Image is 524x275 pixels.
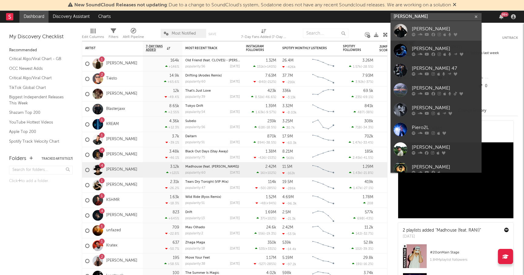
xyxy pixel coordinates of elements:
[173,241,179,245] div: 637
[478,74,518,82] div: --
[260,217,264,220] span: 37
[265,74,276,78] div: 7.63M
[230,141,240,144] div: [DATE]
[282,134,293,138] div: 17.9M
[9,155,26,162] div: Folders
[265,111,275,114] span: -9.57 %
[9,128,67,135] a: Apple Top 200
[266,156,275,160] span: -153 %
[246,45,267,52] div: Instagram Followers
[185,226,205,229] a: Mau Olhado
[391,100,482,120] a: [PERSON_NAME]
[185,186,205,190] div: popularity: 47
[106,228,121,233] a: unfazed
[9,109,67,116] a: Shazam Top 200
[185,232,203,235] div: popularity: 2
[185,59,266,62] a: Old Friend (feat. CLOVES) - [PERSON_NAME] Remix
[85,46,131,50] div: Artist
[256,111,264,114] span: 1.63k
[362,74,373,78] div: 7.93M
[260,171,264,175] span: 16
[265,65,275,69] span: +140 %
[282,202,297,205] div: -96.3k
[185,217,205,220] div: popularity: 13
[412,144,479,151] div: [PERSON_NAME]
[501,12,509,17] div: 99 +
[365,150,373,154] div: 185k
[185,180,228,184] a: Tears Dry Tonight (VIP Mix)
[42,157,73,160] button: Tracked Artists(17)
[185,89,240,93] div: That's Just Love
[379,45,395,52] div: Jump Score
[106,182,137,188] a: [PERSON_NAME]
[282,150,293,154] div: 8.21M
[9,75,67,81] a: Critical Algo/Viral Chart
[106,258,137,263] a: [PERSON_NAME]
[353,156,361,160] span: 2.45k
[230,217,240,220] div: [DATE]
[258,156,265,160] span: -426
[165,110,179,114] div: +2.55 %
[379,121,404,128] div: 60.9
[185,95,205,99] div: popularity: 39
[185,120,196,123] a: Subelo
[165,125,179,129] div: +12.3 %
[185,120,240,123] div: Subelo
[165,95,179,99] div: -49.4 %
[74,3,451,8] span: : Due to a change to SoundCloud's system, Sodatone does not have any recent Soundcloud releases. ...
[310,117,337,132] svg: Chart title
[266,187,275,190] span: -285 %
[9,166,73,175] input: Search for folders...
[355,96,361,99] span: 235
[74,3,167,8] span: New SoundCloud Releases not updating
[364,134,373,138] div: 702k
[412,124,479,131] div: Piero2L
[230,65,240,68] div: [DATE]
[265,141,275,144] span: -38.5 %
[435,228,481,233] a: "Madhouse (feat. RANI)"
[253,65,276,69] div: ( )
[165,186,179,190] div: -26.2 %
[356,232,361,236] span: 142
[185,195,240,199] div: Wild Ride (Ryos Remix)
[379,166,404,174] div: 36.2
[379,227,404,234] div: 83.8
[353,216,373,220] div: ( )
[173,89,179,93] div: 12k
[379,136,404,143] div: 50.9
[165,156,179,160] div: -46.1 %
[257,216,276,220] div: ( )
[257,80,265,84] span: -840
[353,141,361,144] span: 1.47k
[367,202,373,205] span: 208
[185,226,240,229] div: Mau Olhado
[412,104,479,111] div: [PERSON_NAME]
[258,126,264,129] span: 618
[364,104,373,108] div: 841k
[185,89,211,93] a: That's Just Love
[172,134,179,138] div: 3.7k
[282,171,295,175] div: -162k
[412,163,479,171] div: [PERSON_NAME]
[106,107,125,112] a: Blasterjaxx
[172,226,179,229] div: 709
[282,141,297,145] div: -60.3k
[9,65,67,72] a: OCC Newest Adds
[362,156,372,160] span: -41.5 %
[185,241,205,244] a: Zhaga Maga
[265,165,276,169] div: 2.42M
[185,256,210,260] a: Move Your Feet
[282,95,296,99] div: -3.13k
[365,80,372,84] span: -37 %
[354,110,373,114] div: ( )
[185,165,239,168] a: Madhouse (feat. [PERSON_NAME])
[379,60,404,67] div: 34.0
[106,122,119,127] a: KREAM
[379,75,404,83] div: 31.6
[282,80,295,84] div: -216k
[257,141,264,144] span: 894
[365,210,373,214] div: 577k
[185,165,240,168] div: Madhouse (feat. RANI)
[362,141,372,144] span: -33.4 %
[391,21,482,41] a: [PERSON_NAME]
